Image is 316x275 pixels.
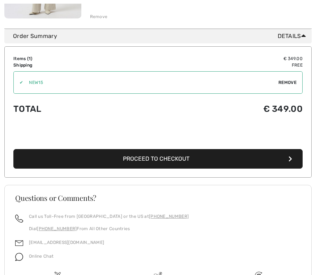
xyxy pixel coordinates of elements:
[29,213,189,220] p: Call us Toll-Free from [GEOGRAPHIC_DATA] or the US at
[13,97,133,121] td: Total
[37,226,77,231] a: [PHONE_NUMBER]
[133,55,303,62] td: € 349.00
[13,55,133,62] td: Items ( )
[23,72,278,93] input: Promo code
[149,214,189,219] a: [PHONE_NUMBER]
[90,13,108,20] div: Remove
[13,62,133,68] td: Shipping
[29,240,104,245] a: [EMAIL_ADDRESS][DOMAIN_NAME]
[278,32,309,41] span: Details
[14,79,23,86] div: ✔
[133,62,303,68] td: Free
[15,253,23,261] img: chat
[278,79,296,86] span: Remove
[29,56,31,61] span: 1
[15,194,301,202] h3: Questions or Comments?
[13,149,303,169] button: Proceed to Checkout
[29,254,54,259] span: Online Chat
[133,97,303,121] td: € 349.00
[29,225,189,232] p: Dial From All Other Countries
[15,239,23,247] img: email
[15,215,23,223] img: call
[13,127,303,147] iframe: PayPal
[13,32,309,41] div: Order Summary
[123,155,189,162] span: Proceed to Checkout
